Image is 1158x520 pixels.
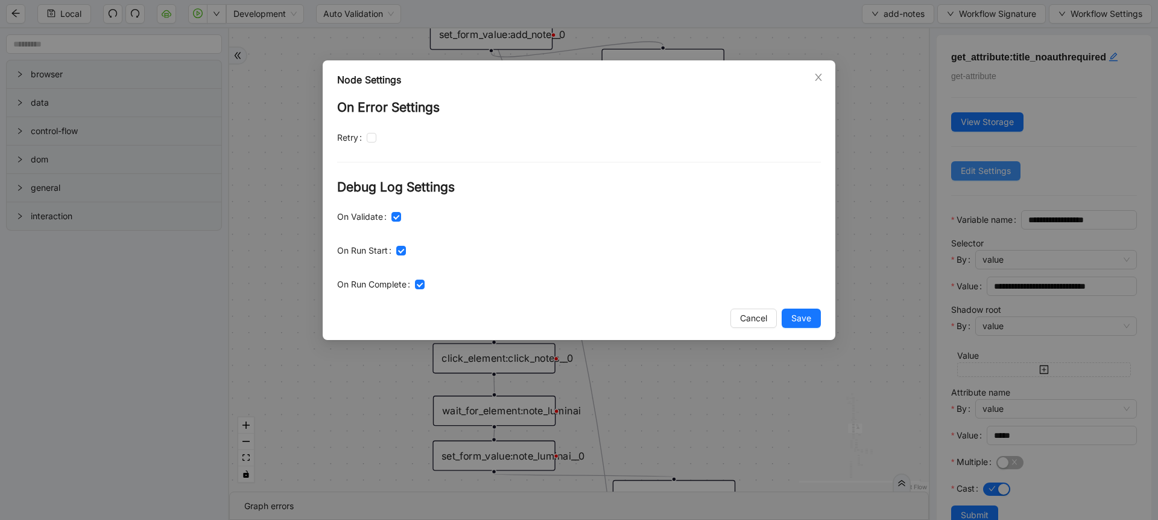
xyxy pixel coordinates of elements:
[740,312,767,325] span: Cancel
[791,312,811,325] span: Save
[782,309,821,328] button: Save
[812,71,825,84] button: Close
[337,72,821,87] div: Node Settings
[337,131,358,144] span: Retry
[337,97,821,117] h2: On Error Settings
[337,278,407,291] span: On Run Complete
[814,72,823,82] span: close
[337,177,821,197] h2: Debug Log Settings
[337,210,383,223] span: On Validate
[337,244,388,257] span: On Run Start
[730,309,777,328] button: Cancel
